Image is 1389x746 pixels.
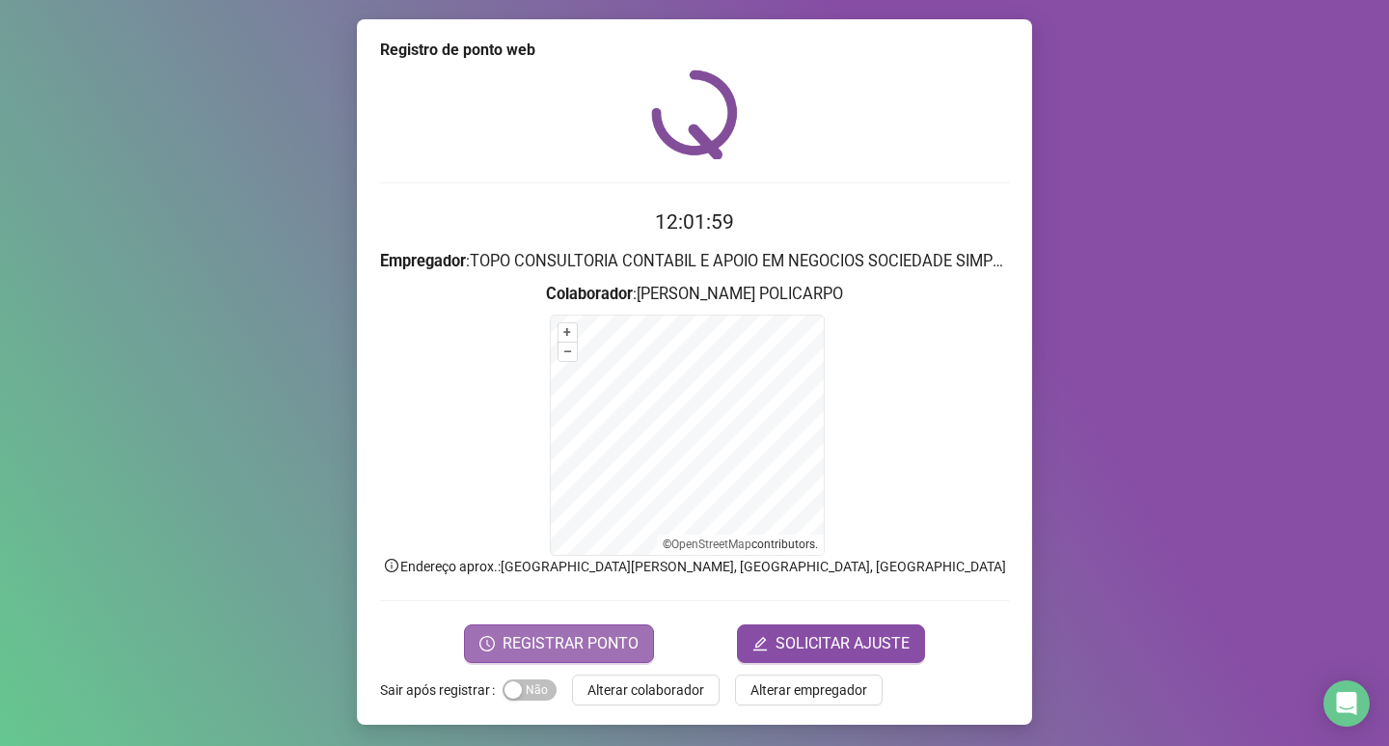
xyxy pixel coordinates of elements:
[750,679,867,701] span: Alterar empregador
[655,210,734,234] time: 12:01:59
[558,343,577,361] button: –
[737,624,925,663] button: editSOLICITAR AJUSTE
[546,285,633,303] strong: Colaborador
[380,252,466,270] strong: Empregador
[776,632,910,655] span: SOLICITAR AJUSTE
[380,282,1009,307] h3: : [PERSON_NAME] POLICARPO
[587,679,704,701] span: Alterar colaborador
[479,636,495,651] span: clock-circle
[558,323,577,342] button: +
[503,632,639,655] span: REGISTRAR PONTO
[380,39,1009,62] div: Registro de ponto web
[380,249,1009,274] h3: : TOPO CONSULTORIA CONTABIL E APOIO EM NEGOCIOS SOCIEDADE SIMPLES
[752,636,768,651] span: edit
[380,556,1009,577] p: Endereço aprox. : [GEOGRAPHIC_DATA][PERSON_NAME], [GEOGRAPHIC_DATA], [GEOGRAPHIC_DATA]
[735,675,883,705] button: Alterar empregador
[1323,680,1370,727] div: Open Intercom Messenger
[572,675,720,705] button: Alterar colaborador
[663,538,818,551] li: © contributors.
[464,624,654,663] button: REGISTRAR PONTO
[380,675,503,705] label: Sair após registrar
[651,69,738,159] img: QRPoint
[383,557,400,574] span: info-circle
[671,538,751,551] a: OpenStreetMap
